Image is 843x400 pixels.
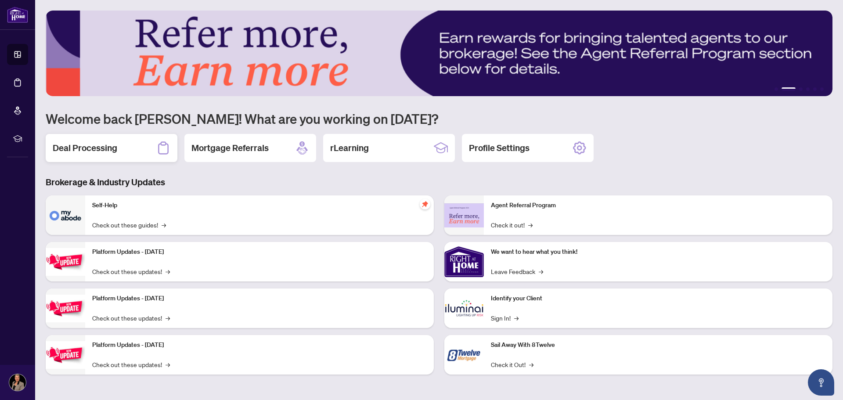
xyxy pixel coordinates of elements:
[46,295,85,322] img: Platform Updates - July 8, 2025
[491,360,533,369] a: Check it Out!→
[191,142,269,154] h2: Mortgage Referrals
[330,142,369,154] h2: rLearning
[491,267,543,276] a: Leave Feedback→
[491,247,825,257] p: We want to hear what you think!
[491,220,533,230] a: Check it out!→
[166,267,170,276] span: →
[444,203,484,227] img: Agent Referral Program
[514,313,519,323] span: →
[491,340,825,350] p: Sail Away With 8Twelve
[92,294,427,303] p: Platform Updates - [DATE]
[46,195,85,235] img: Self-Help
[7,7,28,23] img: logo
[491,201,825,210] p: Agent Referral Program
[53,142,117,154] h2: Deal Processing
[46,110,832,127] h1: Welcome back [PERSON_NAME]! What are you working on [DATE]?
[469,142,530,154] h2: Profile Settings
[92,201,427,210] p: Self-Help
[539,267,543,276] span: →
[528,220,533,230] span: →
[92,220,166,230] a: Check out these guides!→
[806,87,810,91] button: 4
[808,369,834,396] button: Open asap
[46,176,832,188] h3: Brokerage & Industry Updates
[799,87,803,91] button: 3
[92,340,427,350] p: Platform Updates - [DATE]
[420,199,430,209] span: pushpin
[46,341,85,369] img: Platform Updates - June 23, 2025
[92,313,170,323] a: Check out these updates!→
[92,360,170,369] a: Check out these updates!→
[491,294,825,303] p: Identify your Client
[444,335,484,375] img: Sail Away With 8Twelve
[162,220,166,230] span: →
[813,87,817,91] button: 5
[782,87,796,91] button: 2
[491,313,519,323] a: Sign In!→
[46,11,832,96] img: Slide 1
[92,247,427,257] p: Platform Updates - [DATE]
[92,267,170,276] a: Check out these updates!→
[775,87,778,91] button: 1
[444,242,484,281] img: We want to hear what you think!
[444,288,484,328] img: Identify your Client
[166,313,170,323] span: →
[820,87,824,91] button: 6
[529,360,533,369] span: →
[9,374,26,391] img: Profile Icon
[166,360,170,369] span: →
[46,248,85,276] img: Platform Updates - July 21, 2025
